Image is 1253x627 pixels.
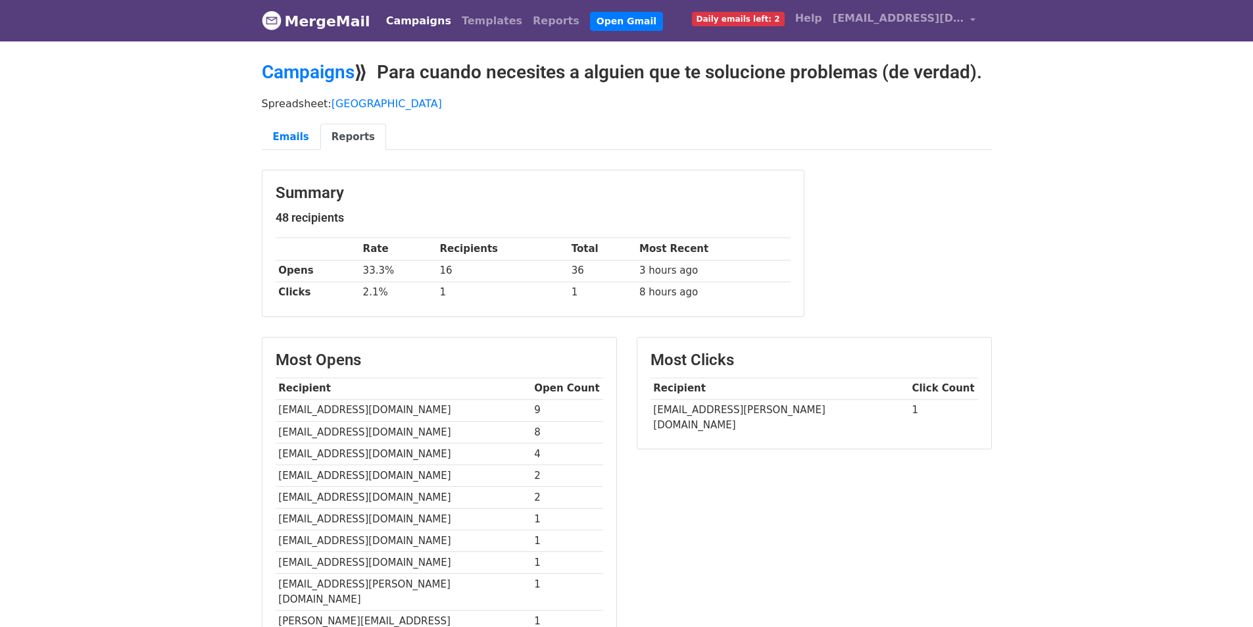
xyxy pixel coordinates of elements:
[262,97,992,111] p: Spreadsheet:
[636,238,790,260] th: Most Recent
[651,351,978,370] h3: Most Clicks
[909,378,978,399] th: Click Count
[262,7,370,35] a: MergeMail
[262,61,992,84] h2: ⟫ Para cuando necesites a alguien que te solucione problemas (de verdad).
[651,399,909,436] td: [EMAIL_ADDRESS][PERSON_NAME][DOMAIN_NAME]
[531,552,603,574] td: 1
[531,509,603,530] td: 1
[276,399,531,421] td: [EMAIL_ADDRESS][DOMAIN_NAME]
[276,260,360,282] th: Opens
[332,97,442,110] a: [GEOGRAPHIC_DATA]
[456,8,528,34] a: Templates
[276,421,531,443] td: [EMAIL_ADDRESS][DOMAIN_NAME]
[692,12,785,26] span: Daily emails left: 2
[276,530,531,552] td: [EMAIL_ADDRESS][DOMAIN_NAME]
[590,12,663,31] a: Open Gmail
[360,238,437,260] th: Rate
[437,282,568,303] td: 1
[360,260,437,282] td: 33.3%
[909,399,978,436] td: 1
[531,399,603,421] td: 9
[531,464,603,486] td: 2
[276,351,603,370] h3: Most Opens
[276,487,531,509] td: [EMAIL_ADDRESS][DOMAIN_NAME]
[262,124,320,151] a: Emails
[320,124,386,151] a: Reports
[568,260,636,282] td: 36
[528,8,585,34] a: Reports
[827,5,981,36] a: [EMAIL_ADDRESS][DOMAIN_NAME]
[651,378,909,399] th: Recipient
[531,574,603,611] td: 1
[437,238,568,260] th: Recipients
[636,282,790,303] td: 8 hours ago
[276,443,531,464] td: [EMAIL_ADDRESS][DOMAIN_NAME]
[276,552,531,574] td: [EMAIL_ADDRESS][DOMAIN_NAME]
[276,378,531,399] th: Recipient
[276,464,531,486] td: [EMAIL_ADDRESS][DOMAIN_NAME]
[276,509,531,530] td: [EMAIL_ADDRESS][DOMAIN_NAME]
[262,61,355,83] a: Campaigns
[687,5,790,32] a: Daily emails left: 2
[833,11,964,26] span: [EMAIL_ADDRESS][DOMAIN_NAME]
[531,443,603,464] td: 4
[276,574,531,611] td: [EMAIL_ADDRESS][PERSON_NAME][DOMAIN_NAME]
[568,238,636,260] th: Total
[437,260,568,282] td: 16
[568,282,636,303] td: 1
[636,260,790,282] td: 3 hours ago
[276,211,791,225] h5: 48 recipients
[531,530,603,552] td: 1
[262,11,282,30] img: MergeMail logo
[531,421,603,443] td: 8
[276,184,791,203] h3: Summary
[360,282,437,303] td: 2.1%
[790,5,827,32] a: Help
[531,378,603,399] th: Open Count
[531,487,603,509] td: 2
[381,8,456,34] a: Campaigns
[276,282,360,303] th: Clicks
